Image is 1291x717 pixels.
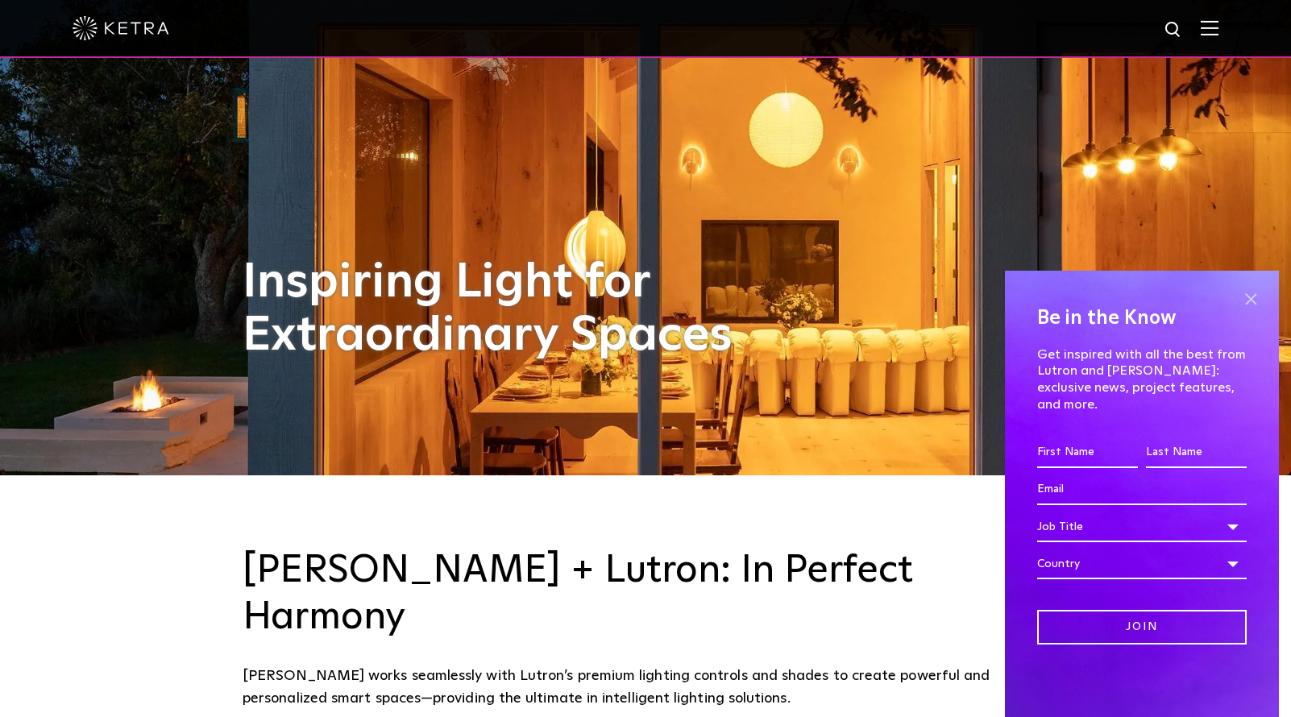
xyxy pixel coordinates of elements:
h4: Be in the Know [1037,303,1247,334]
img: Hamburger%20Nav.svg [1201,20,1218,35]
h1: Inspiring Light for Extraordinary Spaces [243,256,766,363]
input: First Name [1037,437,1138,468]
div: [PERSON_NAME] works seamlessly with Lutron’s premium lighting controls and shades to create power... [243,665,1048,711]
p: Get inspired with all the best from Lutron and [PERSON_NAME]: exclusive news, project features, a... [1037,346,1247,413]
img: ketra-logo-2019-white [73,16,169,40]
img: search icon [1164,20,1184,40]
input: Join [1037,610,1247,644]
div: Country [1037,549,1247,579]
input: Last Name [1146,437,1247,468]
div: Job Title [1037,512,1247,542]
input: Email [1037,475,1247,505]
h3: [PERSON_NAME] + Lutron: In Perfect Harmony [243,548,1048,640]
